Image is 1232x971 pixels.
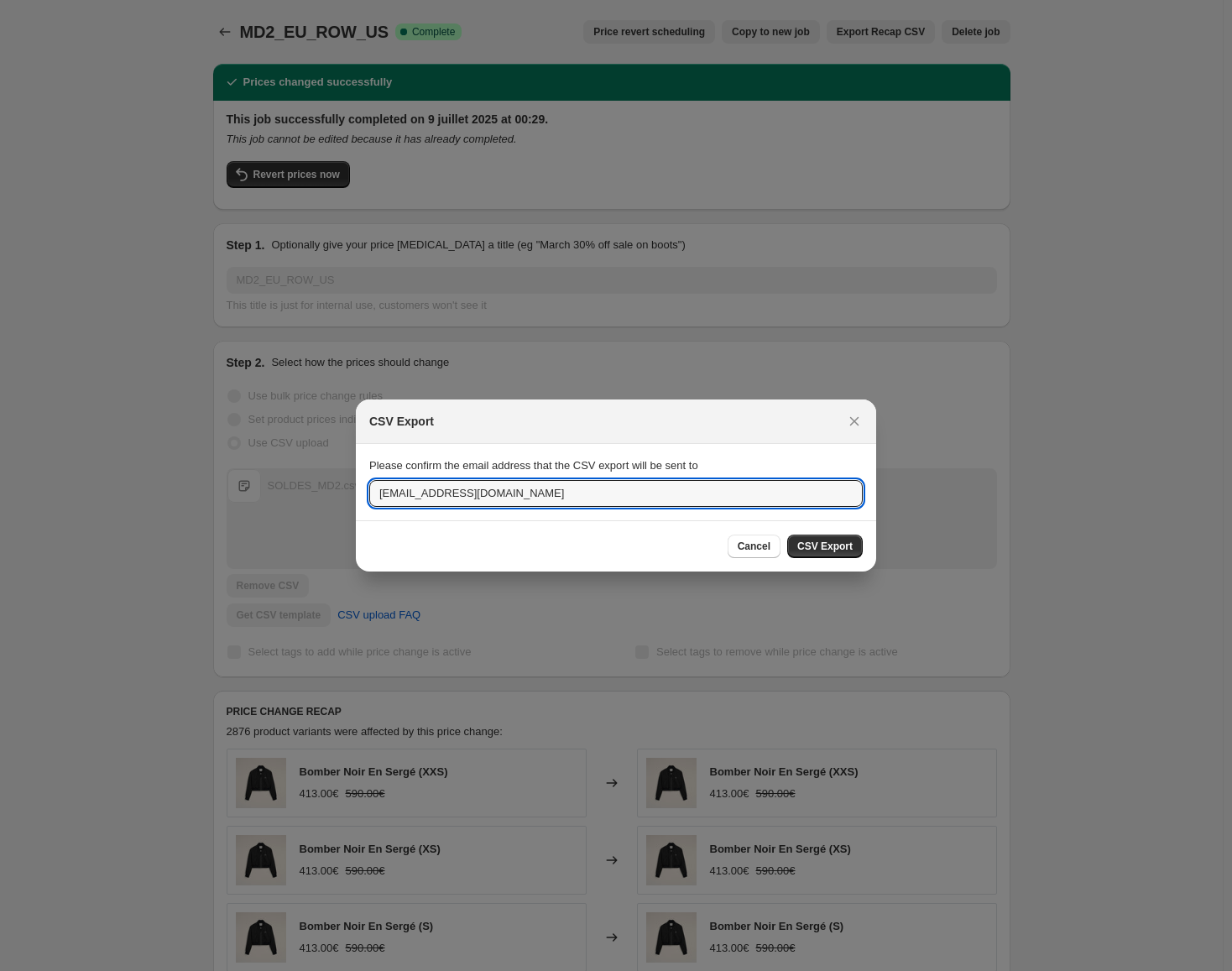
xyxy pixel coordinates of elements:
[797,540,853,553] span: CSV Export
[843,410,866,433] button: Close
[738,540,770,553] span: Cancel
[369,413,434,430] h2: CSV Export
[728,535,780,558] button: Cancel
[369,459,698,472] span: Please confirm the email address that the CSV export will be sent to
[787,535,863,558] button: CSV Export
